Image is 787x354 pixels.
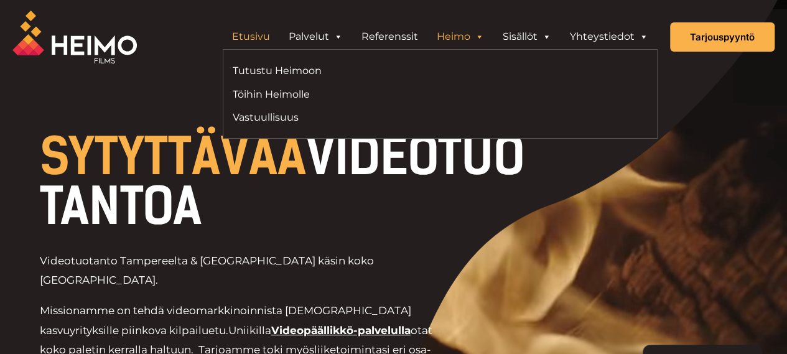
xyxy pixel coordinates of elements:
a: Heimo [427,24,493,49]
a: Vastuullisuus [233,109,431,126]
span: Uniikilla [228,324,271,337]
span: SYTYTTÄVÄÄ [40,127,306,187]
a: Referenssit [352,24,427,49]
a: Yhteystiedot [561,24,658,49]
a: Töihin Heimolle [233,86,431,103]
aside: Header Widget 1 [217,24,664,49]
a: Tutustu Heimoon [233,62,431,79]
p: Videotuotanto Tampereelta & [GEOGRAPHIC_DATA] käsin koko [GEOGRAPHIC_DATA]. [40,251,457,291]
a: Sisällöt [493,24,561,49]
a: Etusivu [223,24,279,49]
img: Heimo Filmsin logo [12,11,137,63]
a: Tarjouspyyntö [670,22,775,52]
a: Palvelut [279,24,352,49]
a: Videopäällikkö-palvelulla [271,324,411,337]
h1: VIDEOTUOTANTOA [40,132,541,231]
